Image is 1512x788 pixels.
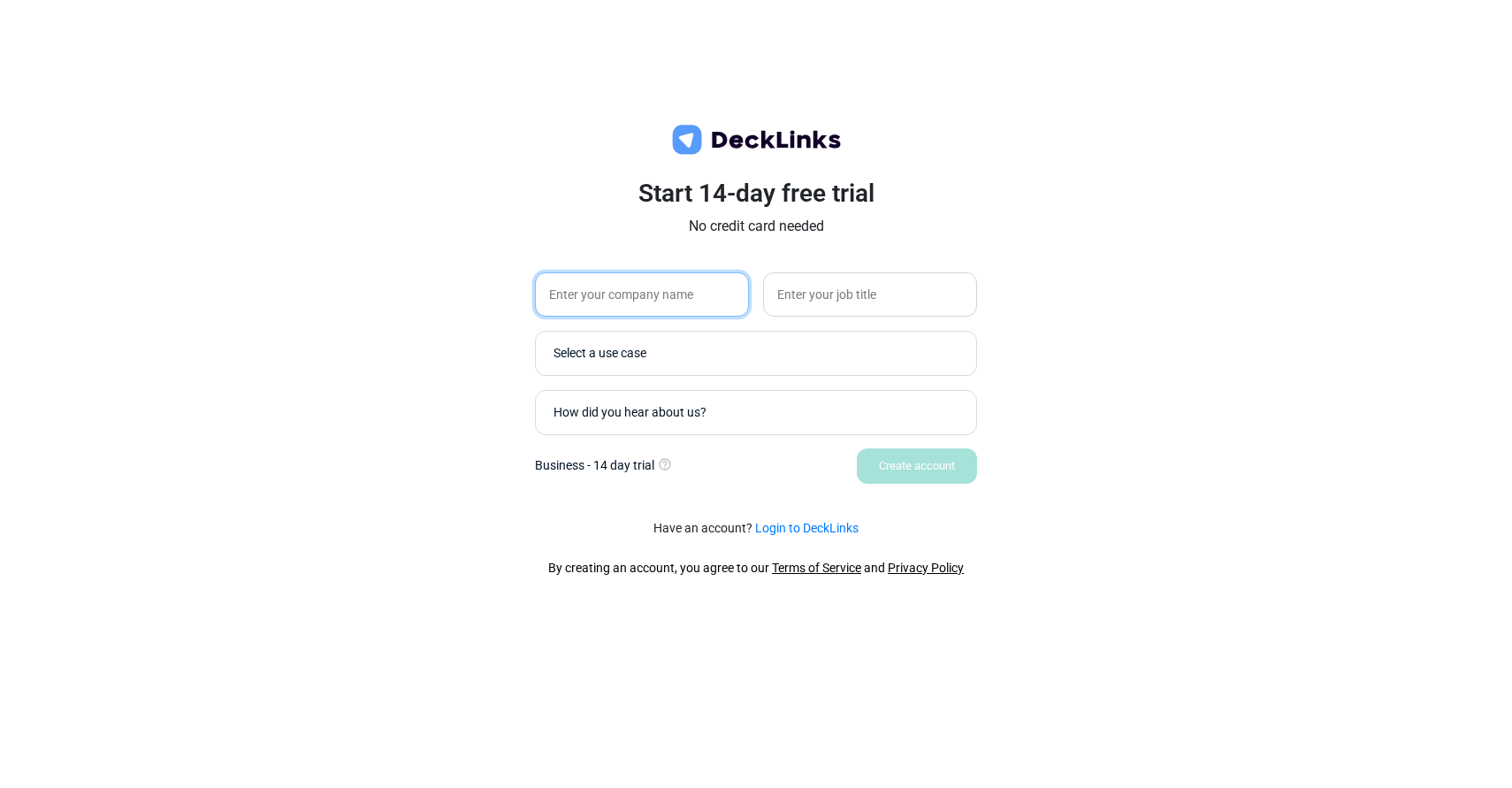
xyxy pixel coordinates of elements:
[548,559,964,578] div: By creating an account, you agree to our and
[535,272,749,317] input: Enter your company name
[888,561,964,575] a: Privacy Policy
[535,216,977,237] p: No credit card needed
[554,344,967,363] div: Select a use case
[755,521,859,535] a: Login to DeckLinks
[554,403,967,422] div: How did you hear about us?
[653,519,859,538] small: Have an account?
[772,561,861,575] a: Terms of Service
[535,179,977,209] h3: Start 14-day free trial
[668,122,844,157] img: deck-links-logo.c572c7424dfa0d40c150da8c35de9cd0.svg
[763,272,977,317] input: Enter your job title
